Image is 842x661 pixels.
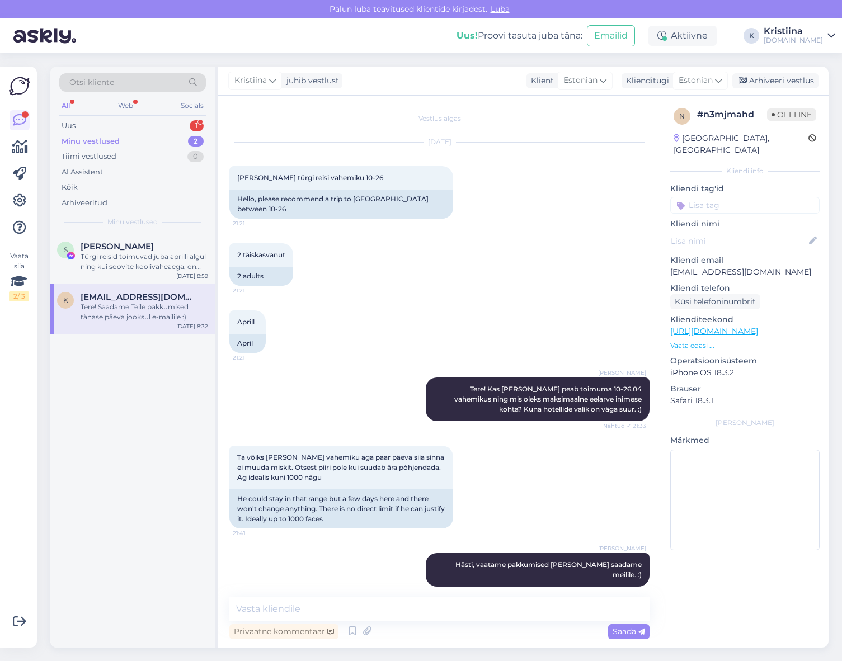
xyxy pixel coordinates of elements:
[670,326,758,336] a: [URL][DOMAIN_NAME]
[233,286,275,295] span: 21:21
[234,74,267,87] span: Kristiina
[188,136,204,147] div: 2
[679,112,685,120] span: n
[455,560,643,579] span: Hästi, vaatame pakkumised [PERSON_NAME] saadame meilile. :)
[237,318,255,326] span: Aprill
[457,30,478,41] b: Uus!
[229,267,293,286] div: 2 adults
[671,235,807,247] input: Lisa nimi
[9,251,29,301] div: Vaata siia
[81,292,197,302] span: kristjan.roomusoks@gmail.com
[62,120,76,131] div: Uus
[670,183,820,195] p: Kliendi tag'id
[190,120,204,131] div: 1
[670,395,820,407] p: Safari 18.3.1
[670,418,820,428] div: [PERSON_NAME]
[732,73,819,88] div: Arhiveeri vestlus
[237,251,285,259] span: 2 täiskasvanut
[603,422,646,430] span: Nähtud ✓ 21:33
[59,98,72,113] div: All
[670,254,820,266] p: Kliendi email
[767,108,816,121] span: Offline
[457,29,582,43] div: Proovi tasuta juba täna:
[63,296,68,304] span: k
[229,624,338,639] div: Privaatne kommentaar
[229,190,453,219] div: Hello, please recommend a trip to [GEOGRAPHIC_DATA] between 10-26
[670,282,820,294] p: Kliendi telefon
[62,197,107,209] div: Arhiveeritud
[670,367,820,379] p: iPhone OS 18.3.2
[176,272,208,280] div: [DATE] 8:59
[454,385,643,413] span: Tere! Kas [PERSON_NAME] peab toimuma 10-26.04 vahemikus ning mis oleks maksimaalne eelarve inimes...
[229,334,266,353] div: April
[282,75,339,87] div: juhib vestlust
[81,302,208,322] div: Tere! Saadame Teile pakkumised tänase päeva jooksul e-mailile :)
[587,25,635,46] button: Emailid
[670,266,820,278] p: [EMAIL_ADDRESS][DOMAIN_NAME]
[670,166,820,176] div: Kliendi info
[81,242,154,252] span: Siiri Jänes
[670,197,820,214] input: Lisa tag
[598,544,646,553] span: [PERSON_NAME]
[613,626,645,636] span: Saada
[62,182,78,193] div: Kõik
[697,108,767,121] div: # n3mjmahd
[229,489,453,528] div: He could stay in that range but a few days here and there won't change anything. There is no dire...
[62,151,116,162] div: Tiimi vestlused
[670,218,820,230] p: Kliendi nimi
[487,4,513,14] span: Luba
[69,77,114,88] span: Otsi kliente
[764,36,823,45] div: [DOMAIN_NAME]
[62,167,103,178] div: AI Assistent
[62,136,120,147] div: Minu vestlused
[229,137,650,147] div: [DATE]
[9,75,30,97] img: Askly Logo
[622,75,669,87] div: Klienditugi
[744,28,759,44] div: K
[237,453,446,481] span: Ta võiks [PERSON_NAME] vahemiku aga paar päeva siia sinna ei muuda miskit. Otsest piiri pole kui ...
[526,75,554,87] div: Klient
[670,294,760,309] div: Küsi telefoninumbrit
[107,217,158,227] span: Minu vestlused
[229,114,650,124] div: Vestlus algas
[670,355,820,367] p: Operatsioonisüsteem
[81,252,208,272] div: Türgi reisid toimuvad juba aprilli algul ning kui soovite koolivaheaega, on see üks populaarseima...
[670,341,820,351] p: Vaata edasi ...
[233,353,275,362] span: 21:21
[563,74,598,87] span: Estonian
[178,98,206,113] div: Socials
[176,322,208,330] div: [DATE] 8:32
[9,291,29,301] div: 2 / 3
[187,151,204,162] div: 0
[116,98,135,113] div: Web
[679,74,713,87] span: Estonian
[64,245,68,254] span: S
[670,383,820,395] p: Brauser
[670,435,820,446] p: Märkmed
[674,133,808,156] div: [GEOGRAPHIC_DATA], [GEOGRAPHIC_DATA]
[237,173,383,182] span: [PERSON_NAME] türgi reisi vahemiku 10-26
[764,27,835,45] a: Kristiina[DOMAIN_NAME]
[233,219,275,228] span: 21:21
[648,26,717,46] div: Aktiivne
[670,314,820,325] p: Klienditeekond
[598,369,646,377] span: [PERSON_NAME]
[764,27,823,36] div: Kristiina
[233,529,275,537] span: 21:41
